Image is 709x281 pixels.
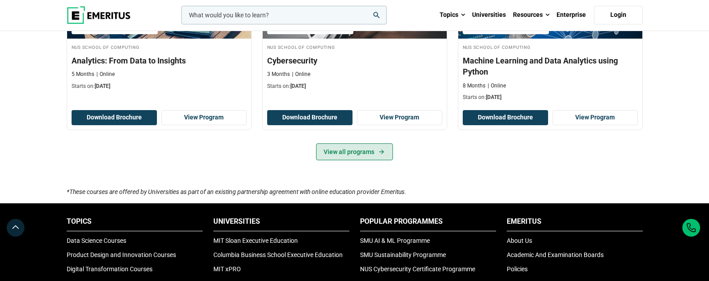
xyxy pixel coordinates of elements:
[95,83,110,89] span: [DATE]
[486,94,501,100] span: [DATE]
[67,188,406,195] i: *These courses are offered by Universities as part of an existing partnership agreement with onli...
[316,143,393,160] a: View all programs
[72,43,247,51] h4: NUS School of Computing
[67,237,126,244] a: Data Science Courses
[463,82,485,90] p: 8 Months
[213,237,298,244] a: MIT Sloan Executive Education
[72,110,157,125] button: Download Brochure
[267,110,352,125] button: Download Brochure
[488,82,506,90] p: Online
[67,265,152,273] a: Digital Transformation Courses
[553,110,638,125] a: View Program
[72,83,247,90] p: Starts on:
[161,110,247,125] a: View Program
[357,110,442,125] a: View Program
[181,6,387,24] input: woocommerce-product-search-field-0
[267,83,442,90] p: Starts on:
[507,265,528,273] a: Policies
[267,55,442,66] h3: Cybersecurity
[292,71,310,78] p: Online
[463,110,548,125] button: Download Brochure
[267,71,290,78] p: 3 Months
[463,94,638,101] p: Starts on:
[213,251,343,258] a: Columbia Business School Executive Education
[463,43,638,51] h4: NUS School of Computing
[72,55,247,66] h3: Analytics: From Data to Insights
[507,251,604,258] a: Academic And Examination Boards
[72,71,94,78] p: 5 Months
[360,251,446,258] a: SMU Sustainability Programme
[507,237,532,244] a: About Us
[67,251,176,258] a: Product Design and Innovation Courses
[463,55,638,77] h3: Machine Learning and Data Analytics using Python
[594,6,643,24] a: Login
[96,71,115,78] p: Online
[213,265,241,273] a: MIT xPRO
[290,83,306,89] span: [DATE]
[360,265,475,273] a: NUS Cybersecurity Certificate Programme
[360,237,430,244] a: SMU AI & ML Programme
[267,43,442,51] h4: NUS School of Computing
